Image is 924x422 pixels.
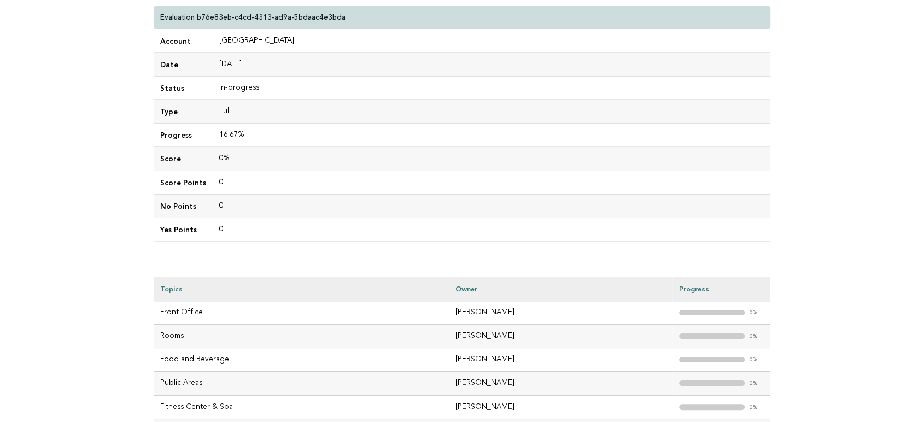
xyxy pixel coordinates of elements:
[154,348,449,372] td: Food and Beverage
[154,277,449,301] th: Topics
[449,395,672,419] td: [PERSON_NAME]
[154,124,213,147] td: Progress
[213,194,770,218] td: 0
[154,325,449,348] td: Rooms
[672,277,770,301] th: Progress
[154,194,213,218] td: No Points
[449,301,672,325] td: [PERSON_NAME]
[154,100,213,124] td: Type
[449,348,672,372] td: [PERSON_NAME]
[154,218,213,241] td: Yes Points
[154,372,449,395] td: Public Areas
[213,77,770,100] td: In-progress
[160,13,346,22] p: Evaluation b76e83eb-c4cd-4313-ad9a-5bdaac4e3bda
[154,53,213,77] td: Date
[154,395,449,419] td: Fitness Center & Spa
[449,277,672,301] th: Owner
[154,171,213,194] td: Score Points
[213,171,770,194] td: 0
[749,357,759,363] em: 0%
[154,77,213,100] td: Status
[213,218,770,241] td: 0
[749,380,759,386] em: 0%
[213,147,770,171] td: 0%
[749,310,759,316] em: 0%
[449,372,672,395] td: [PERSON_NAME]
[749,333,759,339] em: 0%
[213,53,770,77] td: [DATE]
[449,325,672,348] td: [PERSON_NAME]
[154,147,213,171] td: Score
[213,124,770,147] td: 16.67%
[749,405,759,411] em: 0%
[154,30,213,53] td: Account
[213,100,770,124] td: Full
[213,30,770,53] td: [GEOGRAPHIC_DATA]
[154,301,449,325] td: Front Office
